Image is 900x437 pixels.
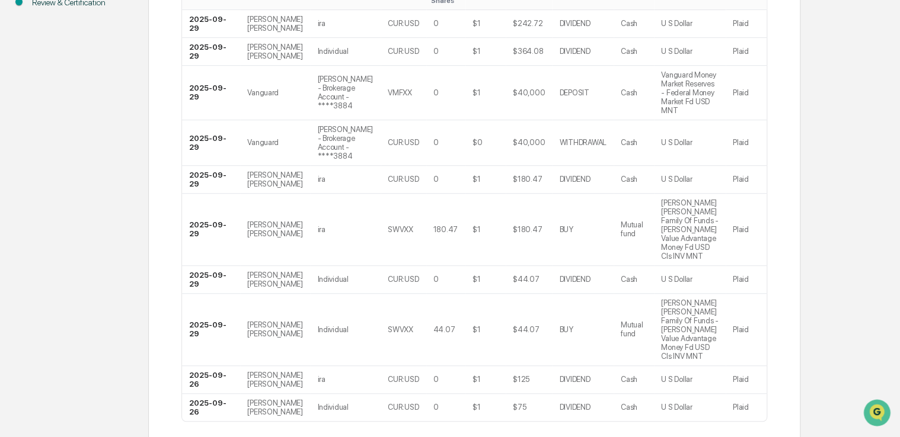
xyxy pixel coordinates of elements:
div: WITHDRAWAL [559,138,606,147]
div: Cash [621,275,637,284]
div: BUY [559,325,573,334]
div: CUR:USD [388,47,419,56]
div: $1 [473,275,480,284]
span: Data Lookup [24,172,75,184]
div: CUR:USD [388,19,419,28]
div: SWVXX [388,225,413,234]
div: $364.08 [513,47,543,56]
div: Vanguard [247,138,279,147]
div: [PERSON_NAME] [PERSON_NAME] [247,271,303,288]
div: U S Dollar [661,375,692,384]
div: [PERSON_NAME] [PERSON_NAME] [247,43,303,60]
div: $44.07 [513,325,539,334]
p: How can we help? [12,25,216,44]
div: $0 [473,138,482,147]
div: [PERSON_NAME] [PERSON_NAME] [247,171,303,188]
div: CUR:USD [388,138,419,147]
div: DIVIDEND [559,403,590,412]
div: We're available if you need us! [40,102,150,112]
div: [PERSON_NAME] [PERSON_NAME] Family Of Funds - [PERSON_NAME] Value Advantage Money Fd USD Cls INV MNT [661,298,719,361]
div: Mutual fund [621,320,647,338]
td: Plaid [726,120,767,166]
td: 2025-09-29 [182,266,240,294]
td: [PERSON_NAME] - Brokerage Account - ****3884 [310,66,381,120]
td: 2025-09-26 [182,366,240,394]
td: Plaid [726,194,767,266]
div: VMFXX [388,88,412,97]
div: [PERSON_NAME] [PERSON_NAME] [247,220,303,238]
td: 2025-09-29 [182,66,240,120]
a: Powered byPylon [84,200,143,210]
div: $75 [513,403,526,412]
div: $180.47 [513,225,542,234]
td: Plaid [726,38,767,66]
td: Plaid [726,66,767,120]
div: Cash [621,175,637,184]
td: Individual [310,38,381,66]
div: 180.47 [433,225,458,234]
div: DIVIDEND [559,19,590,28]
div: [PERSON_NAME] [PERSON_NAME] [247,320,303,338]
td: Plaid [726,394,767,421]
div: DIVIDEND [559,275,590,284]
div: Cash [621,19,637,28]
div: 0 [433,175,439,184]
div: $40,000 [513,138,545,147]
div: 0 [433,403,439,412]
div: DIVIDEND [559,175,590,184]
div: 44.07 [433,325,455,334]
div: Mutual fund [621,220,647,238]
div: 🔎 [12,173,21,182]
div: SWVXX [388,325,413,334]
div: $125 [513,375,529,384]
td: Individual [310,294,381,366]
a: 🔎Data Lookup [7,167,79,188]
span: Pylon [118,201,143,210]
div: $1 [473,403,480,412]
div: 🖐️ [12,150,21,160]
td: ira [310,10,381,38]
div: $40,000 [513,88,545,97]
div: U S Dollar [661,403,692,412]
div: [PERSON_NAME] [PERSON_NAME] [247,15,303,33]
div: DIVIDEND [559,375,590,384]
div: U S Dollar [661,19,692,28]
td: 2025-09-26 [182,394,240,421]
td: 2025-09-29 [182,294,240,366]
iframe: Open customer support [862,398,894,430]
td: 2025-09-29 [182,194,240,266]
div: [PERSON_NAME] [PERSON_NAME] [247,399,303,416]
div: CUR:USD [388,403,419,412]
a: 🖐️Preclearance [7,144,81,166]
div: 0 [433,375,439,384]
div: BUY [559,225,573,234]
div: Cash [621,47,637,56]
td: Plaid [726,166,767,194]
td: Plaid [726,10,767,38]
div: U S Dollar [661,138,692,147]
div: DIVIDEND [559,47,590,56]
div: DEPOSIT [559,88,589,97]
div: $1 [473,88,480,97]
td: ira [310,194,381,266]
div: 0 [433,19,439,28]
div: Start new chat [40,91,194,102]
td: [PERSON_NAME] - Brokerage Account - ****3884 [310,120,381,166]
div: [PERSON_NAME] [PERSON_NAME] [247,371,303,388]
div: 0 [433,47,439,56]
button: Start new chat [202,94,216,108]
div: $180.47 [513,175,542,184]
td: 2025-09-29 [182,166,240,194]
div: 0 [433,88,439,97]
div: $1 [473,375,480,384]
div: 🗄️ [86,150,95,160]
div: U S Dollar [661,175,692,184]
div: $242.72 [513,19,542,28]
td: 2025-09-29 [182,120,240,166]
div: [PERSON_NAME] [PERSON_NAME] Family Of Funds - [PERSON_NAME] Value Advantage Money Fd USD Cls INV MNT [661,198,719,261]
div: U S Dollar [661,275,692,284]
span: Attestations [98,149,147,161]
div: Cash [621,375,637,384]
